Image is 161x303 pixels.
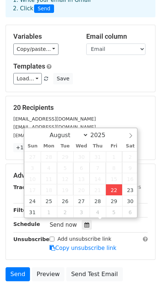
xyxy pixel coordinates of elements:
[34,4,54,13] span: Send
[73,195,90,206] span: August 27, 2025
[41,151,57,162] span: July 28, 2025
[122,144,138,149] span: Sat
[106,151,122,162] span: August 1, 2025
[73,151,90,162] span: July 30, 2025
[57,206,73,217] span: September 2, 2025
[73,173,90,184] span: August 13, 2025
[24,144,41,149] span: Sun
[122,162,138,173] span: August 9, 2025
[73,162,90,173] span: August 6, 2025
[24,184,41,195] span: August 17, 2025
[90,151,106,162] span: July 31, 2025
[13,124,96,130] small: [EMAIL_ADDRESS][DOMAIN_NAME]
[24,151,41,162] span: July 27, 2025
[41,206,57,217] span: September 1, 2025
[13,207,32,213] strong: Filters
[106,173,122,184] span: August 15, 2025
[13,133,96,138] small: [EMAIL_ADDRESS][DOMAIN_NAME]
[41,195,57,206] span: August 25, 2025
[13,73,42,84] a: Load...
[50,222,77,228] span: Send now
[122,173,138,184] span: August 16, 2025
[41,173,57,184] span: August 11, 2025
[41,162,57,173] span: August 4, 2025
[122,184,138,195] span: August 23, 2025
[13,171,148,180] h5: Advanced
[57,162,73,173] span: August 5, 2025
[73,144,90,149] span: Wed
[57,235,111,243] label: Add unsubscribe link
[106,144,122,149] span: Fri
[86,32,148,41] h5: Email column
[13,143,44,152] a: +17 more
[88,132,115,139] input: Year
[122,151,138,162] span: August 2, 2025
[41,144,57,149] span: Mon
[57,144,73,149] span: Tue
[41,184,57,195] span: August 18, 2025
[90,184,106,195] span: August 21, 2025
[13,43,58,55] a: Copy/paste...
[24,162,41,173] span: August 3, 2025
[32,267,64,281] a: Preview
[73,206,90,217] span: September 3, 2025
[57,184,73,195] span: August 19, 2025
[90,144,106,149] span: Thu
[90,173,106,184] span: August 14, 2025
[13,221,40,227] strong: Schedule
[24,195,41,206] span: August 24, 2025
[66,267,123,281] a: Send Test Email
[13,104,148,112] h5: 20 Recipients
[24,206,41,217] span: August 31, 2025
[13,236,50,242] strong: Unsubscribe
[57,195,73,206] span: August 26, 2025
[122,195,138,206] span: August 30, 2025
[124,268,161,303] iframe: Chat Widget
[106,206,122,217] span: September 5, 2025
[90,195,106,206] span: August 28, 2025
[106,195,122,206] span: August 29, 2025
[90,206,106,217] span: September 4, 2025
[73,184,90,195] span: August 20, 2025
[106,184,122,195] span: August 22, 2025
[13,62,45,70] a: Templates
[57,173,73,184] span: August 12, 2025
[24,173,41,184] span: August 10, 2025
[50,245,116,251] a: Copy unsubscribe link
[57,151,73,162] span: July 29, 2025
[90,162,106,173] span: August 7, 2025
[106,162,122,173] span: August 8, 2025
[122,206,138,217] span: September 6, 2025
[53,73,73,84] button: Save
[13,116,96,122] small: [EMAIL_ADDRESS][DOMAIN_NAME]
[6,267,30,281] a: Send
[13,184,38,190] strong: Tracking
[13,32,75,41] h5: Variables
